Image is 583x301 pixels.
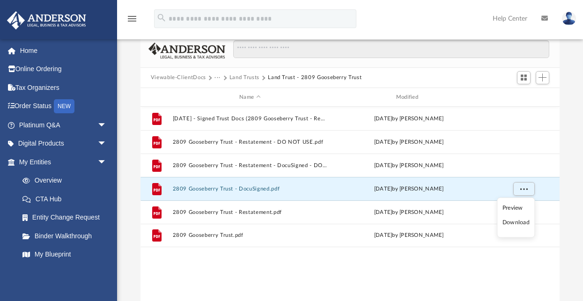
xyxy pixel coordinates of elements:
[13,190,121,208] a: CTA Hub
[156,13,167,23] i: search
[7,60,121,79] a: Online Ordering
[7,116,121,134] a: Platinum Q&Aarrow_drop_down
[151,73,206,82] button: Viewable-ClientDocs
[7,153,121,171] a: My Entitiesarrow_drop_down
[126,18,138,24] a: menu
[233,40,549,58] input: Search files and folders
[517,71,531,84] button: Switch to Grid View
[172,139,327,145] button: 2809 Gooseberry Trust - Restatement - DO NOT USE.pdf
[536,71,550,84] button: Add
[172,93,327,102] div: Name
[13,227,121,245] a: Binder Walkthrough
[331,93,486,102] div: Modified
[54,99,74,113] div: NEW
[13,264,121,282] a: Tax Due Dates
[332,232,487,240] div: [DATE] by [PERSON_NAME]
[332,138,487,147] div: [DATE] by [PERSON_NAME]
[502,218,530,228] li: Download
[7,97,121,116] a: Order StatusNEW
[7,41,121,60] a: Home
[13,208,121,227] a: Entity Change Request
[332,185,487,193] div: [DATE] by [PERSON_NAME]
[562,12,576,25] img: User Pic
[214,73,221,82] button: ···
[229,73,259,82] button: Land Trusts
[490,93,556,102] div: id
[497,198,535,238] ul: More options
[13,245,116,264] a: My Blueprint
[172,186,327,192] button: 2809 Gooseberry Trust - DocuSigned.pdf
[97,134,116,154] span: arrow_drop_down
[145,93,168,102] div: id
[172,162,327,169] button: 2809 Gooseberry Trust - Restatement - DocuSigned - DO NOT USE.pdf
[97,153,116,172] span: arrow_drop_down
[502,203,530,213] li: Preview
[140,107,560,301] div: grid
[332,162,487,170] div: [DATE] by [PERSON_NAME]
[4,11,89,29] img: Anderson Advisors Platinum Portal
[13,171,121,190] a: Overview
[126,13,138,24] i: menu
[172,116,327,122] button: [DATE] - Signed Trust Docs (2809 Gooseberry Trust - Restatement).pdf
[172,233,327,239] button: 2809 Gooseberry Trust.pdf
[97,116,116,135] span: arrow_drop_down
[7,134,121,153] a: Digital Productsarrow_drop_down
[7,78,121,97] a: Tax Organizers
[172,209,327,215] button: 2809 Gooseberry Trust - Restatement.pdf
[513,182,534,196] button: More options
[268,73,362,82] button: Land Trust - 2809 Gooseberry Trust
[332,115,487,123] div: [DATE] by [PERSON_NAME]
[332,208,487,217] div: [DATE] by [PERSON_NAME]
